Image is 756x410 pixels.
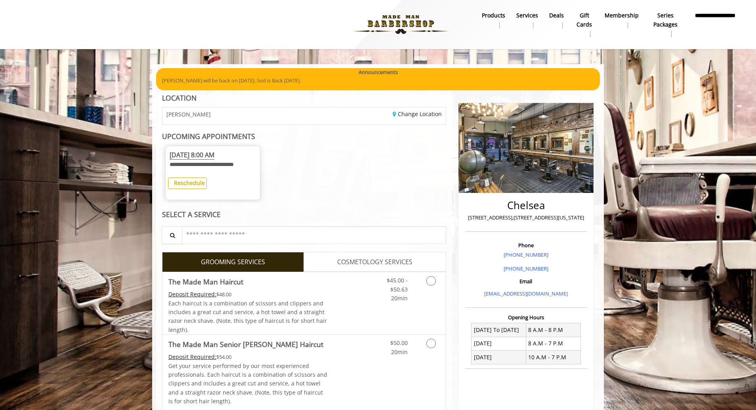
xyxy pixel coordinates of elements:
[170,151,214,160] span: [DATE] 8:00 AM
[390,339,408,347] span: $50.00
[605,11,639,20] b: Membership
[504,251,548,258] a: [PHONE_NUMBER]
[359,68,398,76] b: Announcements
[526,323,580,337] td: 8 A.M - 8 P.M
[168,353,328,361] div: $54.00
[526,351,580,364] td: 10 A.M - 7 P.M
[476,10,511,31] a: Productsproducts
[599,10,644,31] a: MembershipMembership
[166,111,211,117] span: [PERSON_NAME]
[511,10,544,31] a: ServicesServices
[387,277,408,293] span: $45.00 - $50.63
[549,11,564,20] b: Deals
[516,11,538,20] b: Services
[465,315,587,320] h3: Opening Hours
[391,348,408,356] span: 20min
[467,200,585,211] h2: Chelsea
[467,214,585,222] p: [STREET_ADDRESS],[STREET_ADDRESS][US_STATE]
[472,323,526,337] td: [DATE] To [DATE]
[162,76,594,85] p: [PERSON_NAME] will be back on [DATE]. Sod is Back [DATE].
[391,294,408,302] span: 20min
[504,265,548,272] a: [PHONE_NUMBER]
[162,211,446,218] div: SELECT A SERVICE
[650,11,680,29] b: Series packages
[644,10,686,39] a: Series packagesSeries packages
[569,10,599,39] a: Gift cardsgift cards
[201,257,265,267] span: GROOMING SERVICES
[575,11,594,29] b: gift cards
[174,179,205,187] b: Reschedule
[168,290,216,298] span: This service needs some Advance to be paid before we block your appointment
[162,132,255,141] b: UPCOMING APPOINTMENTS
[162,226,182,244] button: Service Search
[168,177,207,189] button: Reschedule
[472,337,526,350] td: [DATE]
[482,11,505,20] b: products
[544,10,569,31] a: DealsDeals
[337,257,412,267] span: COSMETOLOGY SERVICES
[526,337,580,350] td: 8 A.M - 7 P.M
[168,362,328,406] p: Get your service performed by our most experienced professionals. Each haircut is a combination o...
[346,3,455,46] img: Made Man Barbershop logo
[168,299,327,334] span: Each haircut is a combination of scissors and clippers and includes a great cut and service, a ho...
[162,93,197,103] b: LOCATION
[484,290,568,297] a: [EMAIL_ADDRESS][DOMAIN_NAME]
[393,110,442,118] a: Change Location
[168,276,243,287] b: The Made Man Haircut
[168,353,216,360] span: This service needs some Advance to be paid before we block your appointment
[467,242,585,248] h3: Phone
[472,351,526,364] td: [DATE]
[168,339,323,350] b: The Made Man Senior [PERSON_NAME] Haircut
[467,278,585,284] h3: Email
[168,290,328,299] div: $48.00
